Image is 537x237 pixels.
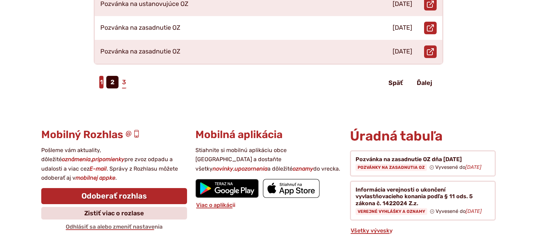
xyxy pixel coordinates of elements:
[41,188,187,204] a: Odoberať rozhlas
[411,77,438,89] a: Ďalej
[388,79,403,87] span: Späť
[89,165,107,172] strong: E-mail
[100,24,180,32] p: Pozvánka na zasadnutie OZ
[100,48,180,56] p: Pozvánka na zasadnutie OZ
[350,227,393,234] a: Všetky vývesky
[100,0,188,8] p: Pozvánka na ustanovujúce OZ
[417,79,432,87] span: Ďalej
[65,223,163,230] a: Odhlásiť sa alebo zmeniť nastavenia
[41,207,187,220] a: Zistiť viac o rozlase
[263,179,320,198] img: Prejsť na mobilnú aplikáciu Sekule v App Store
[293,165,313,172] strong: oznamy
[393,0,412,8] p: [DATE]
[383,77,408,89] a: Späť
[393,24,412,32] p: [DATE]
[106,76,119,88] span: 2
[121,76,127,88] a: 3
[350,181,496,221] a: Informácia verejnosti o ukončení vyvlastňovacieho konania podľa § 11 ods. 5 zákona č. 1422024 Z.z...
[195,202,236,208] a: Viac o aplikácii
[195,129,341,141] h3: Mobilná aplikácia
[213,165,233,172] strong: novinky
[393,48,412,56] p: [DATE]
[99,76,103,88] a: 1
[41,146,187,183] p: Pošleme vám aktuality, dôležité , pre zvoz odpadu a udalosti a viac cez . Správy z Rozhlasu môžet...
[92,156,124,163] strong: pripomienky
[350,150,496,177] a: Pozvánka na zasadnutie OZ dňa [DATE] Pozvánky na zasadnutia OZ Vyvesené do[DATE]
[350,129,496,144] h2: Úradná tabuľa
[41,129,187,141] h3: Mobilný Rozhlas
[195,179,259,198] img: Prejsť na mobilnú aplikáciu Sekule v službe Google Play
[235,165,267,172] strong: upozornenia
[195,146,341,173] p: Stiahnite si mobilnú aplikáciu obce [GEOGRAPHIC_DATA] a dostaňte všetky , a dôležité do vrecka.
[62,156,91,163] strong: oznámenia
[76,174,115,181] strong: mobilnej appke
